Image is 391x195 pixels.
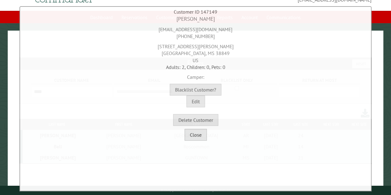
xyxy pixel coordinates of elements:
div: [PERSON_NAME] [22,15,369,23]
button: Blacklist Customer? [170,84,221,95]
small: © Campground Commander LLC. All rights reserved. [160,188,230,192]
div: [STREET_ADDRESS][PERSON_NAME] [GEOGRAPHIC_DATA], MS 38849 US [22,40,369,64]
button: Edit [186,95,205,107]
div: Camper: [22,70,369,80]
button: Close [185,129,207,141]
div: Customer ID 147149 [22,8,369,15]
div: [EMAIL_ADDRESS][DOMAIN_NAME] [PHONE_NUMBER] [22,23,369,40]
div: Adults: 2, Children: 0, Pets: 0 [22,64,369,70]
button: Delete Customer [173,114,218,126]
